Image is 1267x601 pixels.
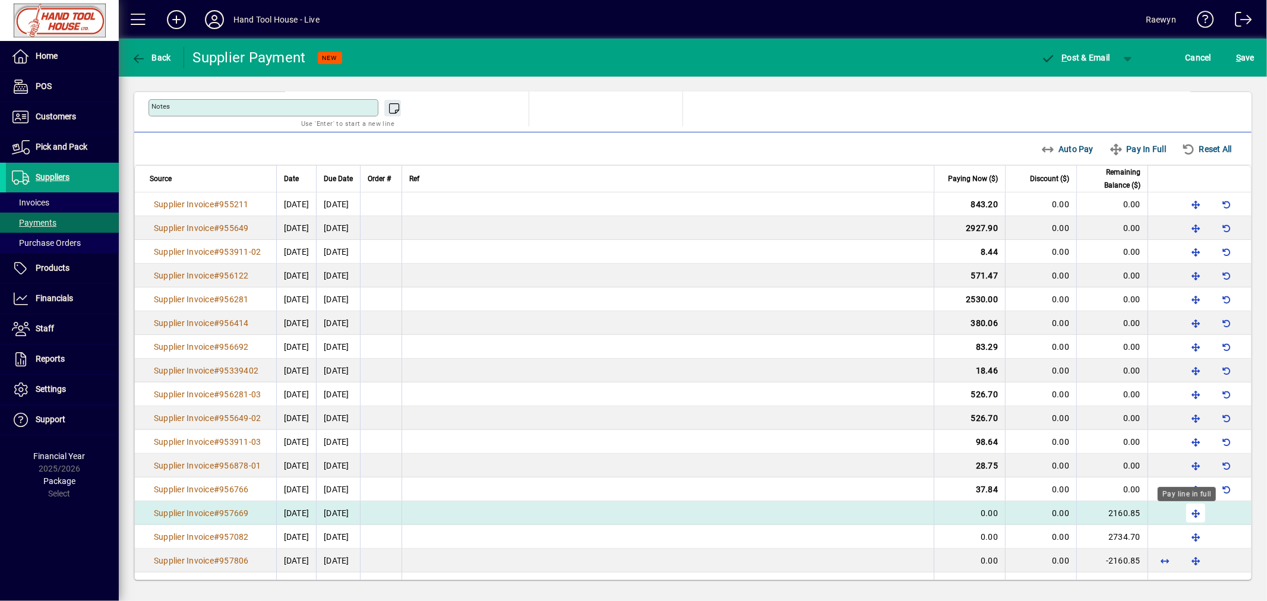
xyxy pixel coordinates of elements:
[154,271,214,280] span: Supplier Invoice
[1236,53,1241,62] span: S
[324,172,353,185] span: Due Date
[1052,271,1069,280] span: 0.00
[1123,366,1140,375] span: 0.00
[6,213,119,233] a: Payments
[284,485,309,494] span: [DATE]
[6,233,119,253] a: Purchase Orders
[284,508,309,518] span: [DATE]
[150,554,253,567] a: Supplier Invoice#957806
[154,318,214,328] span: Supplier Invoice
[1123,485,1140,494] span: 0.00
[284,580,309,589] span: [DATE]
[1108,508,1140,518] span: 2160.85
[976,437,998,447] span: 98.64
[316,430,360,454] td: [DATE]
[36,112,76,121] span: Customers
[219,271,249,280] span: 956122
[154,508,214,518] span: Supplier Invoice
[6,72,119,102] a: POS
[219,580,249,589] span: 957421
[6,375,119,404] a: Settings
[154,556,214,565] span: Supplier Invoice
[316,454,360,477] td: [DATE]
[316,549,360,572] td: [DATE]
[1052,437,1069,447] span: 0.00
[219,295,249,304] span: 956281
[1035,47,1116,68] button: Post & Email
[219,532,249,542] span: 957082
[284,295,309,304] span: [DATE]
[284,366,309,375] span: [DATE]
[6,344,119,374] a: Reports
[6,314,119,344] a: Staff
[214,437,219,447] span: #
[976,366,998,375] span: 18.46
[316,264,360,287] td: [DATE]
[284,271,309,280] span: [DATE]
[1052,318,1069,328] span: 0.00
[219,508,249,518] span: 957669
[971,271,999,280] span: 571.47
[966,223,998,233] span: 2927.90
[119,47,184,68] app-page-header-button: Back
[154,223,214,233] span: Supplier Invoice
[1123,437,1140,447] span: 0.00
[214,413,219,423] span: #
[316,477,360,501] td: [DATE]
[1226,2,1252,41] a: Logout
[233,10,320,29] div: Hand Tool House - Live
[316,382,360,406] td: [DATE]
[1123,390,1140,399] span: 0.00
[157,9,195,30] button: Add
[6,284,119,314] a: Financials
[976,461,998,470] span: 28.75
[981,532,998,542] span: 0.00
[154,485,214,494] span: Supplier Invoice
[154,437,214,447] span: Supplier Invoice
[36,384,66,394] span: Settings
[1052,413,1069,423] span: 0.00
[1108,532,1140,542] span: 2734.70
[219,318,249,328] span: 956414
[284,413,309,423] span: [DATE]
[966,295,998,304] span: 2530.00
[150,435,266,448] a: Supplier Invoice#953911-03
[1052,532,1069,542] span: 0.00
[368,172,391,185] span: Order #
[154,461,214,470] span: Supplier Invoice
[214,580,219,589] span: #
[316,501,360,525] td: [DATE]
[316,525,360,549] td: [DATE]
[219,342,249,352] span: 956692
[1052,200,1069,209] span: 0.00
[214,318,219,328] span: #
[316,311,360,335] td: [DATE]
[150,578,253,591] a: Supplier Invoice#957421
[284,556,309,565] span: [DATE]
[154,413,214,423] span: Supplier Invoice
[195,9,233,30] button: Profile
[971,200,999,209] span: 843.20
[981,508,998,518] span: 0.00
[219,485,249,494] span: 956766
[36,354,65,363] span: Reports
[131,53,171,62] span: Back
[316,192,360,216] td: [DATE]
[1052,295,1069,304] span: 0.00
[36,263,69,273] span: Products
[1123,271,1140,280] span: 0.00
[284,200,309,209] span: [DATE]
[284,172,299,185] span: Date
[1123,200,1140,209] span: 0.00
[6,192,119,213] a: Invoices
[150,388,266,401] a: Supplier Invoice#956281-03
[981,247,998,257] span: 8.44
[214,271,219,280] span: #
[154,200,214,209] span: Supplier Invoice
[316,216,360,240] td: [DATE]
[1084,166,1140,192] span: Remaining Balance ($)
[1052,508,1069,518] span: 0.00
[971,390,999,399] span: 526.70
[1123,295,1140,304] span: 0.00
[1104,138,1171,160] button: Pay In Full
